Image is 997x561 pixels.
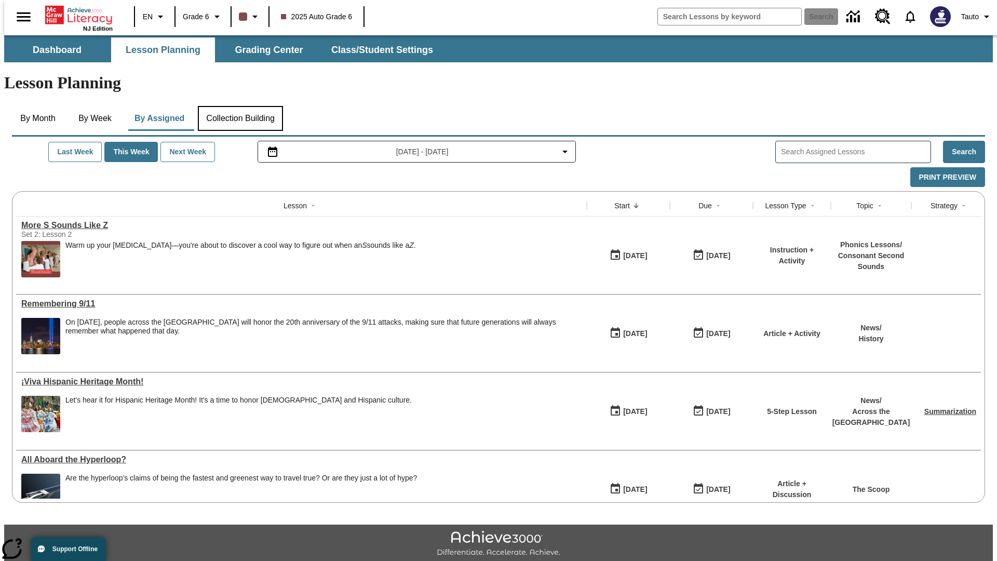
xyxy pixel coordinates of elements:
[836,250,906,272] p: Consonant Second Sounds
[65,396,412,405] div: Let's hear it for Hispanic Heritage Month! It's a time to honor [DEMOGRAPHIC_DATA] and Hispanic c...
[281,11,353,22] span: 2025 Auto Grade 6
[832,395,910,406] p: News /
[623,327,647,340] div: [DATE]
[623,483,647,496] div: [DATE]
[706,249,730,262] div: [DATE]
[606,479,651,499] button: 07/21/25: First time the lesson was available
[21,318,60,354] img: New York City Tribute in Light from Liberty State Park, New Jersey
[45,5,113,25] a: Home
[21,241,60,277] img: women in a lab smell the armpits of five men
[33,44,82,56] span: Dashboard
[179,7,227,26] button: Grade: Grade 6, Select a grade
[958,199,970,212] button: Sort
[910,167,985,188] button: Print Preview
[21,377,582,386] a: ¡Viva Hispanic Heritage Month! , Lessons
[606,324,651,343] button: 09/23/25: First time the lesson was available
[126,106,193,131] button: By Assigned
[217,37,321,62] button: Grading Center
[930,6,951,27] img: Avatar
[658,8,801,25] input: search field
[4,73,993,92] h1: Lesson Planning
[65,474,417,510] div: Are the hyperloop's claims of being the fastest and greenest way to travel true? Or are they just...
[689,402,734,421] button: 09/21/25: Last day the lesson can be accessed
[69,106,121,131] button: By Week
[65,241,416,277] div: Warm up your vocal cords—you're about to discover a cool way to figure out when an S sounds like ...
[763,328,820,339] p: Article + Activity
[873,199,886,212] button: Sort
[606,402,651,421] button: 09/15/25: First time the lesson was available
[931,201,958,211] div: Strategy
[943,141,985,163] button: Search
[4,37,442,62] div: SubNavbar
[924,407,976,416] a: Summarization
[65,318,582,336] div: On [DATE], people across the [GEOGRAPHIC_DATA] will honor the 20th anniversary of the 9/11 attack...
[235,7,265,26] button: Class color is dark brown. Change class color
[781,144,931,159] input: Search Assigned Lessons
[689,246,734,265] button: 09/23/25: Last day the lesson can be accessed
[31,537,106,561] button: Support Offline
[21,299,582,309] div: Remembering 9/11
[767,406,817,417] p: 5-Step Lesson
[104,142,158,162] button: This Week
[65,318,582,354] div: On September 11, 2021, people across the United States will honor the 20th anniversary of the 9/1...
[183,11,209,22] span: Grade 6
[48,142,102,162] button: Last Week
[235,44,303,56] span: Grading Center
[437,531,560,557] img: Achieve3000 Differentiate Accelerate Achieve
[836,239,906,250] p: Phonics Lessons /
[396,146,449,157] span: [DATE] - [DATE]
[897,3,924,30] a: Notifications
[323,37,441,62] button: Class/Student Settings
[262,145,572,158] button: Select the date range menu item
[45,4,113,32] div: Home
[961,11,979,22] span: Tauto
[706,327,730,340] div: [DATE]
[869,3,897,31] a: Resource Center, Will open in new tab
[331,44,433,56] span: Class/Student Settings
[138,7,171,26] button: Language: EN, Select a language
[614,201,630,211] div: Start
[858,333,883,344] p: History
[957,7,997,26] button: Profile/Settings
[409,241,414,249] em: Z
[21,230,177,238] div: Set 2: Lesson 2
[126,44,200,56] span: Lesson Planning
[706,405,730,418] div: [DATE]
[21,221,582,230] div: More S Sounds Like Z
[307,199,319,212] button: Sort
[52,545,98,553] span: Support Offline
[21,377,582,386] div: ¡Viva Hispanic Heritage Month!
[706,483,730,496] div: [DATE]
[853,484,890,495] p: The Scoop
[758,245,826,266] p: Instruction + Activity
[698,201,712,211] div: Due
[12,106,64,131] button: By Month
[712,199,724,212] button: Sort
[65,474,417,483] div: Are the hyperloop's claims of being the fastest and greenest way to travel true? Or are they just...
[8,2,39,32] button: Open side menu
[65,241,416,250] p: Warm up your [MEDICAL_DATA]—you're about to discover a cool way to figure out when an sounds like...
[630,199,642,212] button: Sort
[689,324,734,343] button: 09/23/25: Last day the lesson can be accessed
[858,323,883,333] p: News /
[856,201,873,211] div: Topic
[765,201,806,211] div: Lesson Type
[606,246,651,265] button: 09/23/25: First time the lesson was available
[559,145,571,158] svg: Collapse Date Range Filter
[758,478,826,500] p: Article + Discussion
[21,221,582,230] a: More S Sounds Like Z, Lessons
[21,455,582,464] div: All Aboard the Hyperloop?
[111,37,215,62] button: Lesson Planning
[21,474,60,510] img: Artist rendering of Hyperloop TT vehicle entering a tunnel
[65,396,412,432] div: Let's hear it for Hispanic Heritage Month! It's a time to honor Hispanic Americans and Hispanic c...
[198,106,283,131] button: Collection Building
[806,199,819,212] button: Sort
[4,35,993,62] div: SubNavbar
[840,3,869,31] a: Data Center
[160,142,215,162] button: Next Week
[83,25,113,32] span: NJ Edition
